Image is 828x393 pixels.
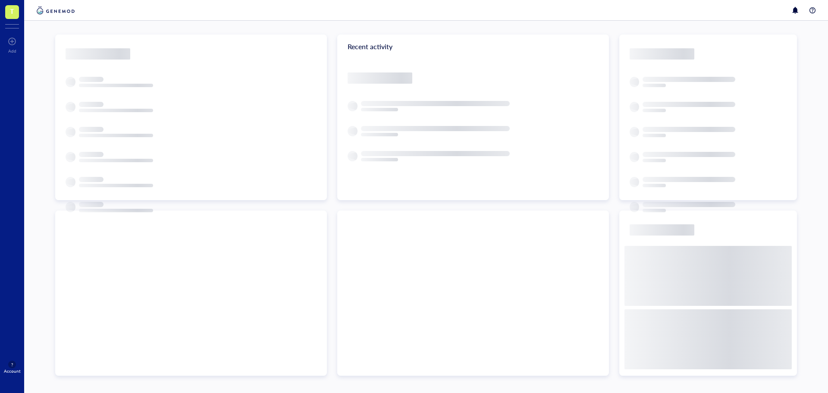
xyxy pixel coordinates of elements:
[8,48,16,53] div: Add
[337,35,609,59] div: Recent activity
[11,362,13,367] span: ?
[4,368,21,374] div: Account
[10,6,14,16] span: T
[34,5,77,16] img: genemod-logo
